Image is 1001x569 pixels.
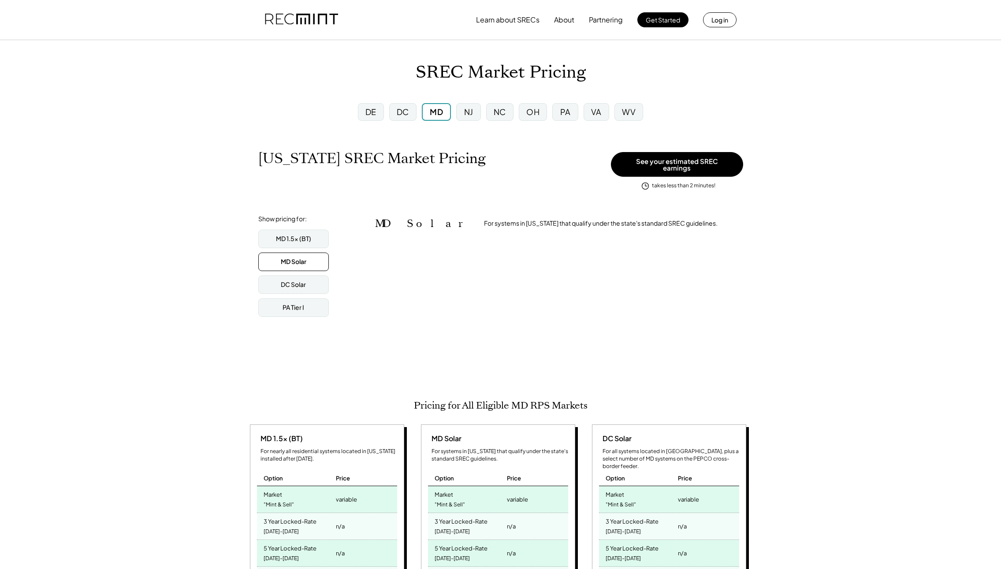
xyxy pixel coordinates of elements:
div: [DATE]-[DATE] [435,526,470,538]
img: recmint-logotype%403x.png [265,5,338,35]
div: NC [494,106,506,117]
div: WV [622,106,636,117]
div: "Mint & Sell" [606,499,636,511]
div: OH [526,106,540,117]
div: 3 Year Locked-Rate [264,515,316,525]
div: [DATE]-[DATE] [264,526,299,538]
div: "Mint & Sell" [264,499,294,511]
div: [DATE]-[DATE] [264,553,299,565]
button: See your estimated SREC earnings [611,152,743,177]
button: Get Started [637,12,688,27]
h1: SREC Market Pricing [416,62,586,83]
div: Price [507,474,521,482]
div: takes less than 2 minutes! [652,182,715,190]
button: Log in [703,12,737,27]
div: variable [678,493,699,506]
div: Option [264,474,283,482]
div: Market [435,488,453,498]
div: MD [430,106,443,117]
div: [DATE]-[DATE] [606,553,641,565]
div: n/a [678,520,687,532]
div: DC [397,106,409,117]
div: 5 Year Locked-Rate [264,542,316,552]
div: VA [591,106,602,117]
div: MD Solar [281,257,306,266]
div: For systems in [US_STATE] that qualify under the state's standard SREC guidelines. [484,219,718,228]
div: 3 Year Locked-Rate [606,515,659,525]
div: n/a [678,547,687,559]
div: Option [606,474,625,482]
div: PA Tier I [283,303,304,312]
div: Show pricing for: [258,215,307,223]
div: 5 Year Locked-Rate [435,542,487,552]
div: n/a [507,547,516,559]
h2: Pricing for All Eligible MD RPS Markets [414,400,588,411]
div: 5 Year Locked-Rate [606,542,659,552]
div: variable [336,493,357,506]
button: Learn about SRECs [476,11,540,29]
div: [DATE]-[DATE] [435,553,470,565]
div: PA [560,106,571,117]
h2: MD Solar [375,217,471,230]
div: For systems in [US_STATE] that qualify under the state's standard SREC guidelines. [432,448,568,463]
div: For nearly all residential systems located in [US_STATE] installed after [DATE]. [260,448,397,463]
div: DE [365,106,376,117]
div: "Mint & Sell" [435,499,465,511]
div: NJ [464,106,473,117]
div: n/a [336,520,345,532]
div: MD 1.5x (BT) [276,234,311,243]
h1: [US_STATE] SREC Market Pricing [258,150,486,167]
div: MD Solar [428,434,461,443]
div: DC Solar [599,434,632,443]
div: Option [435,474,454,482]
div: MD 1.5x (BT) [257,434,303,443]
div: [DATE]-[DATE] [606,526,641,538]
div: For all systems located in [GEOGRAPHIC_DATA], plus a select number of MD systems on the PEPCO cro... [603,448,739,470]
button: Partnering [589,11,623,29]
div: Price [678,474,692,482]
button: About [554,11,574,29]
div: n/a [336,547,345,559]
div: Price [336,474,350,482]
div: variable [507,493,528,506]
div: Market [264,488,282,498]
div: n/a [507,520,516,532]
div: 3 Year Locked-Rate [435,515,487,525]
div: DC Solar [281,280,306,289]
div: Market [606,488,624,498]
